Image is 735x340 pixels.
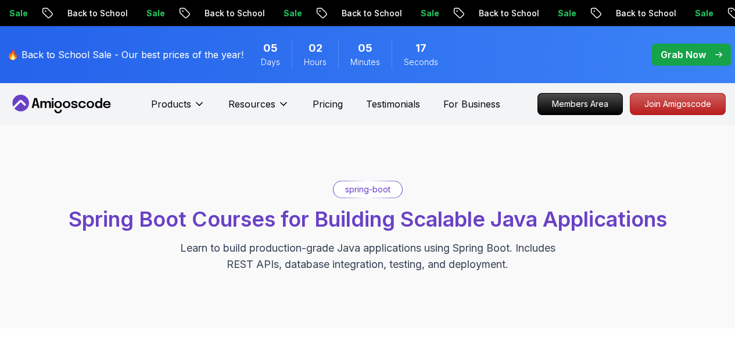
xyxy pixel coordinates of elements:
[304,56,327,68] span: Hours
[661,48,706,62] p: Grab Now
[464,8,543,19] p: Back to School
[404,56,438,68] span: Seconds
[263,40,278,56] span: 5 Days
[537,93,623,115] a: Members Area
[680,8,718,19] p: Sale
[358,40,372,56] span: 5 Minutes
[309,40,322,56] span: 2 Hours
[630,93,726,115] a: Join Amigoscode
[543,8,580,19] p: Sale
[443,97,500,111] a: For Business
[366,97,420,111] a: Testimonials
[415,40,426,56] span: 17 Seconds
[173,240,563,273] p: Learn to build production-grade Java applications using Spring Boot. Includes REST APIs, database...
[327,8,406,19] p: Back to School
[151,97,205,120] button: Products
[261,56,280,68] span: Days
[630,94,725,114] p: Join Amigoscode
[350,56,380,68] span: Minutes
[228,97,289,120] button: Resources
[7,48,243,62] p: 🔥 Back to School Sale - Our best prices of the year!
[190,8,269,19] p: Back to School
[601,8,680,19] p: Back to School
[132,8,169,19] p: Sale
[269,8,306,19] p: Sale
[228,97,275,111] p: Resources
[53,8,132,19] p: Back to School
[406,8,443,19] p: Sale
[313,97,343,111] a: Pricing
[538,94,622,114] p: Members Area
[345,184,390,195] p: spring-boot
[69,206,667,232] span: Spring Boot Courses for Building Scalable Java Applications
[151,97,191,111] p: Products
